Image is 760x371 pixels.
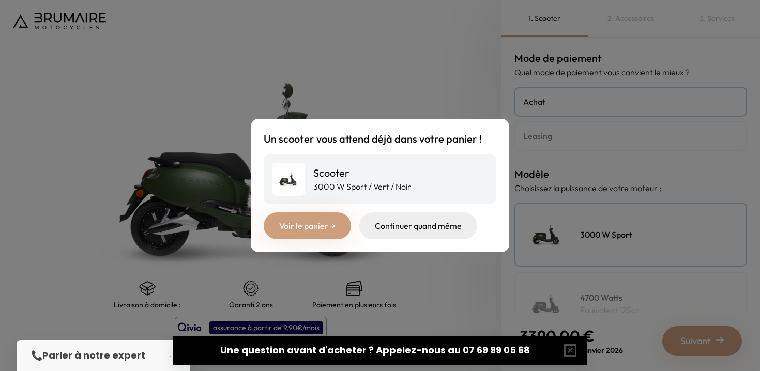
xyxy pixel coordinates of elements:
div: Continuer quand même [359,212,477,239]
a: Voir le panier → [264,212,351,239]
p: 3000 W Sport / Vert / Noir [313,180,411,193]
h3: Scooter [313,166,411,180]
h2: Un scooter vous attend déjà dans votre panier ! [264,132,482,146]
img: Scooter - 3000 W Sport / Vert / Noir [272,163,305,196]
